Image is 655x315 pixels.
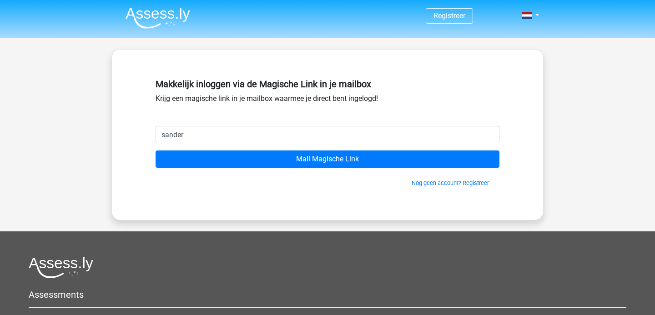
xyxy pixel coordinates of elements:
[29,289,626,300] h5: Assessments
[412,180,489,186] a: Nog geen account? Registreer
[156,75,499,126] div: Krijg een magische link in je mailbox waarmee je direct bent ingelogd!
[29,257,93,278] img: Assessly logo
[156,79,499,90] h5: Makkelijk inloggen via de Magische Link in je mailbox
[156,126,499,143] input: Email
[433,11,465,20] a: Registreer
[126,7,190,29] img: Assessly
[156,150,499,168] input: Mail Magische Link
